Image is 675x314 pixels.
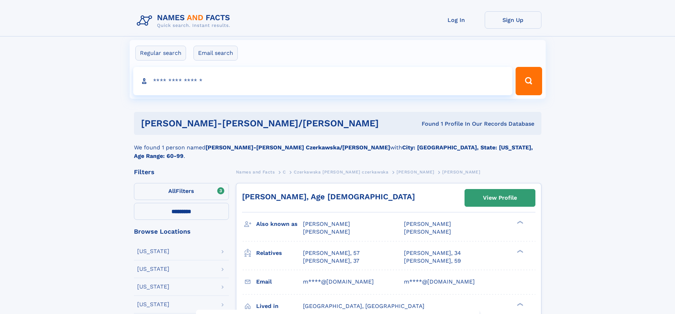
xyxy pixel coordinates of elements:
[168,188,176,194] span: All
[283,170,286,175] span: C
[516,67,542,95] button: Search Button
[134,228,229,235] div: Browse Locations
[256,276,303,288] h3: Email
[294,170,388,175] span: Czerkawska [PERSON_NAME] czerkawska
[404,221,451,227] span: [PERSON_NAME]
[134,135,541,160] div: We found 1 person named with .
[141,119,400,128] h1: [PERSON_NAME]-[PERSON_NAME]/[PERSON_NAME]
[283,167,286,176] a: C
[294,167,388,176] a: Czerkawska [PERSON_NAME] czerkawska
[428,11,485,29] a: Log In
[404,228,451,235] span: [PERSON_NAME]
[515,249,524,253] div: ❯
[303,249,360,257] a: [PERSON_NAME], 57
[206,144,390,151] b: [PERSON_NAME]-[PERSON_NAME] Czerkawska/[PERSON_NAME]
[135,46,186,61] label: Regular search
[134,144,533,159] b: City: [GEOGRAPHIC_DATA], State: [US_STATE], Age Range: 60-99
[137,249,169,254] div: [US_STATE]
[400,120,534,128] div: Found 1 Profile In Our Records Database
[134,183,229,200] label: Filters
[193,46,238,61] label: Email search
[483,190,517,206] div: View Profile
[137,302,169,307] div: [US_STATE]
[485,11,541,29] a: Sign Up
[236,167,275,176] a: Names and Facts
[303,228,350,235] span: [PERSON_NAME]
[134,11,236,30] img: Logo Names and Facts
[515,302,524,307] div: ❯
[465,189,535,206] a: View Profile
[134,169,229,175] div: Filters
[303,257,359,265] a: [PERSON_NAME], 37
[256,300,303,312] h3: Lived in
[256,247,303,259] h3: Relatives
[404,257,461,265] a: [PERSON_NAME], 59
[442,170,480,175] span: [PERSON_NAME]
[396,170,434,175] span: [PERSON_NAME]
[133,67,513,95] input: search input
[256,218,303,230] h3: Also known as
[396,167,434,176] a: [PERSON_NAME]
[303,221,350,227] span: [PERSON_NAME]
[404,249,461,257] a: [PERSON_NAME], 34
[242,192,415,201] a: [PERSON_NAME], Age [DEMOGRAPHIC_DATA]
[137,266,169,272] div: [US_STATE]
[515,220,524,225] div: ❯
[137,284,169,290] div: [US_STATE]
[303,303,424,309] span: [GEOGRAPHIC_DATA], [GEOGRAPHIC_DATA]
